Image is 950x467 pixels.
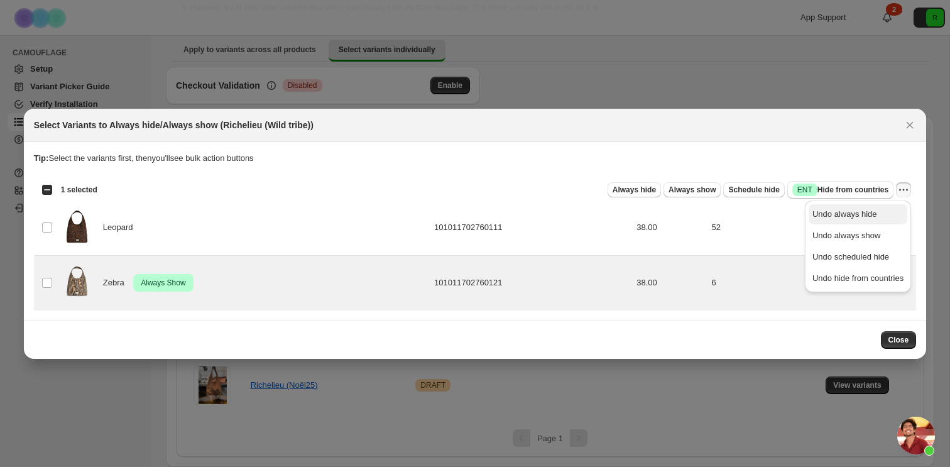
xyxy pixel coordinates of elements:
td: 38.00 [633,255,707,310]
span: Always hide [613,185,656,195]
button: More actions [896,182,911,197]
span: ENT [797,185,812,195]
p: Select the variants first, then you'll see bulk action buttons [34,152,916,165]
h2: Select Variants to Always hide/Always show (Richelieu (Wild tribe)) [34,119,314,131]
span: Close [888,335,909,345]
span: Undo always hide [812,209,877,219]
button: Close [881,331,917,349]
span: Hide from countries [792,184,888,196]
span: 1 selected [61,185,97,195]
span: Undo scheduled hide [812,252,889,261]
img: sacRichelieu_Leopardcopie.png [62,204,93,251]
img: sac_Richelieu_Zebre_copie.png [62,260,93,307]
button: Schedule hide [723,182,784,197]
td: 38.00 [633,200,707,255]
span: Schedule hide [728,185,779,195]
strong: Tip: [34,153,49,163]
button: Always show [663,182,721,197]
span: Leopard [103,221,140,234]
span: Undo always show [812,231,880,240]
button: Undo always hide [809,204,907,224]
td: 101011702760121 [430,255,633,310]
button: Close [901,116,919,134]
div: Ouvrir le chat [897,417,935,454]
span: Zebra [103,277,131,289]
button: Undo hide from countries [809,268,907,288]
button: Always hide [608,182,661,197]
button: Undo scheduled hide [809,247,907,267]
span: Always show [669,185,716,195]
button: SuccessENTHide from countries [787,181,893,199]
td: 6 [707,255,916,310]
button: Undo always show [809,226,907,246]
td: 101011702760111 [430,200,633,255]
span: Always Show [138,275,188,290]
span: Undo hide from countries [812,273,904,283]
td: 52 [707,200,916,255]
